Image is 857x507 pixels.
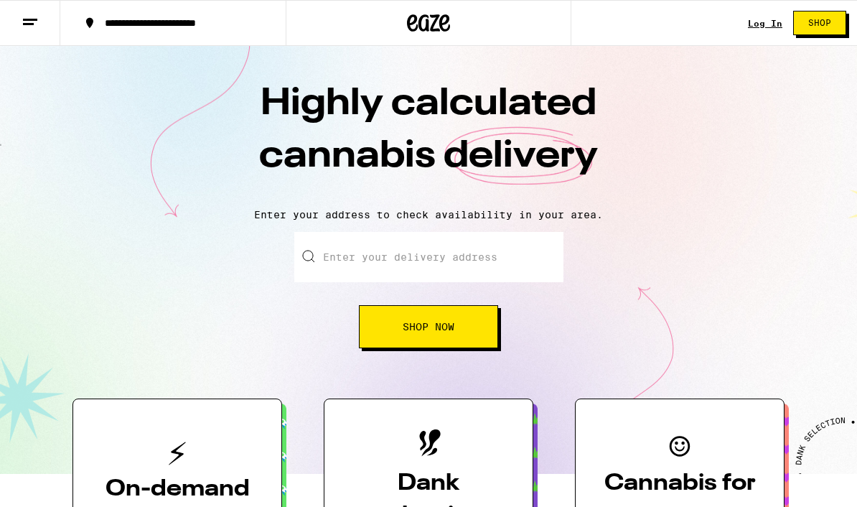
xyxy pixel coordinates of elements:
[748,19,782,28] div: Log In
[403,322,454,332] span: Shop Now
[14,209,843,220] p: Enter your address to check availability in your area.
[808,19,831,27] span: Shop
[793,11,846,35] button: Shop
[294,232,563,282] input: Enter your delivery address
[177,78,680,197] h1: Highly calculated cannabis delivery
[359,305,498,348] button: Shop Now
